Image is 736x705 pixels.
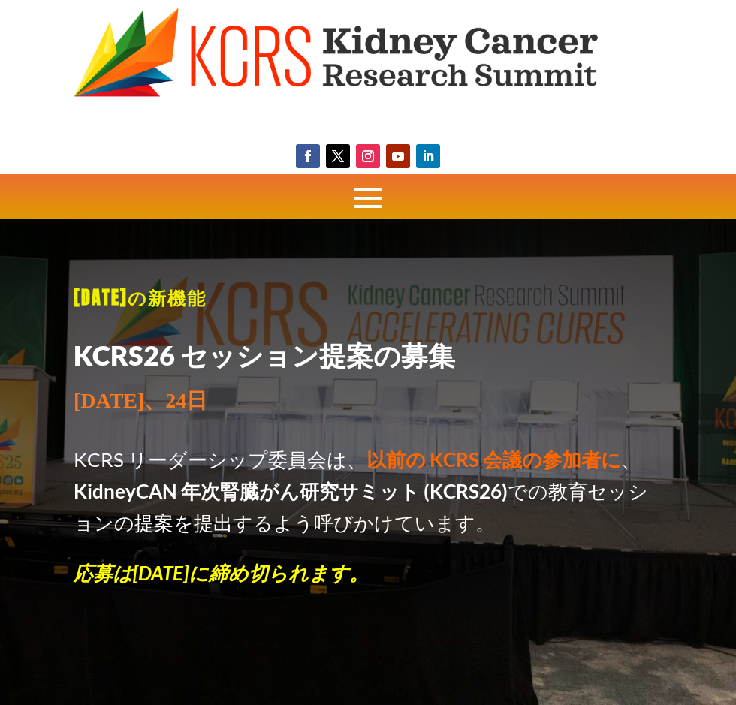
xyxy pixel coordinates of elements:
[356,144,380,168] a: Follow on Instagram
[74,561,369,585] strong: 応募は[DATE]に締め切られます。
[416,144,440,168] a: Follow on LinkedIn
[74,279,662,315] p: [DATE]の新機能
[366,447,621,472] strong: 以前の KCRS 会議の参加者に
[326,144,350,168] a: Follow on X
[74,8,662,99] img: KCRS generic logo wide
[74,479,508,503] strong: KidneyCAN 年次腎臓がん研究サミット (KCRS26)
[296,144,320,168] a: Follow on Facebook
[74,380,662,422] p: [DATE]、24日
[74,444,662,558] p: KCRS リーダーシップ委員会は、 、 での 教育セッションの提案を提出 するよう呼びかけ ています。
[74,338,662,381] h1: KCRS26 セッション提案の募集
[386,144,410,168] a: Follow on Youtube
